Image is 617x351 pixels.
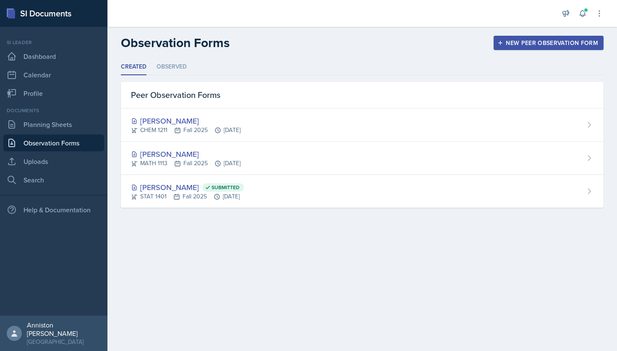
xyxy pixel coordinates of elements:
button: New Peer Observation Form [494,36,604,50]
div: [PERSON_NAME] [131,148,241,160]
a: Profile [3,85,104,102]
div: CHEM 1211 Fall 2025 [DATE] [131,126,241,135]
a: Planning Sheets [3,116,104,133]
div: Peer Observation Forms [121,82,604,108]
a: Calendar [3,66,104,83]
div: [PERSON_NAME] [131,182,244,193]
div: MATH 1113 Fall 2025 [DATE] [131,159,241,168]
div: STAT 1401 Fall 2025 [DATE] [131,192,244,201]
li: Created [121,59,146,75]
a: Search [3,172,104,188]
div: Help & Documentation [3,201,104,218]
div: Si leader [3,39,104,46]
div: [PERSON_NAME] [131,115,241,127]
div: [GEOGRAPHIC_DATA] [27,338,101,346]
a: [PERSON_NAME] CHEM 1211Fall 2025[DATE] [121,108,604,142]
a: Observation Forms [3,135,104,151]
a: [PERSON_NAME] Submitted STAT 1401Fall 2025[DATE] [121,175,604,208]
h2: Observation Forms [121,35,230,50]
a: Uploads [3,153,104,170]
div: Anniston [PERSON_NAME] [27,321,101,338]
span: Submitted [212,184,240,191]
div: New Peer Observation Form [499,40,598,46]
div: Documents [3,107,104,114]
a: [PERSON_NAME] MATH 1113Fall 2025[DATE] [121,142,604,175]
a: Dashboard [3,48,104,65]
li: Observed [157,59,187,75]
